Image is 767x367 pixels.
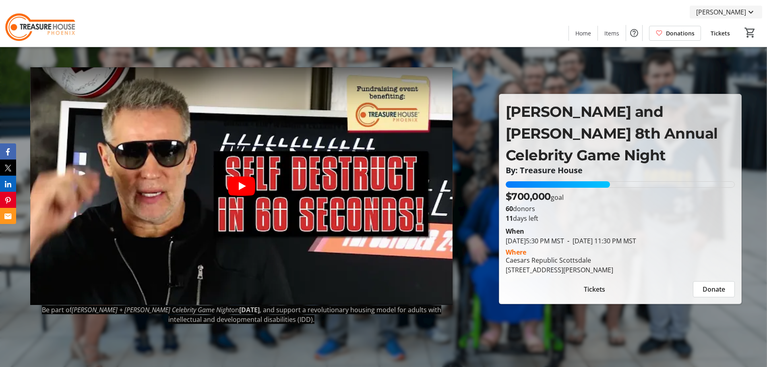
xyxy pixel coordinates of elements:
[506,166,735,175] p: By: Treasure House
[228,176,255,196] button: Play video
[569,26,597,41] a: Home
[506,226,524,236] div: When
[506,214,513,223] span: 11
[506,236,564,245] span: [DATE] 5:30 PM MST
[626,25,642,41] button: Help
[704,26,736,41] a: Tickets
[506,181,735,188] div: 45.53235142857143% of fundraising goal reached
[598,26,626,41] a: Items
[711,29,730,37] span: Tickets
[696,7,746,17] span: [PERSON_NAME]
[5,3,76,44] img: Treasure House's Logo
[506,265,613,275] div: [STREET_ADDRESS][PERSON_NAME]
[575,29,591,37] span: Home
[703,284,725,294] span: Donate
[506,281,683,297] button: Tickets
[506,255,613,265] div: Caesars Republic Scottsdale
[506,204,513,213] b: 60
[72,305,231,314] em: [PERSON_NAME] + [PERSON_NAME] Celebrity Game Night
[690,6,762,19] button: [PERSON_NAME]
[506,101,735,166] p: [PERSON_NAME] and [PERSON_NAME] 8th Annual Celebrity Game Night
[506,189,564,204] p: goal
[743,25,757,40] button: Cart
[506,214,735,223] p: days left
[239,305,260,314] strong: [DATE]
[231,305,239,314] span: on
[693,281,735,297] button: Donate
[506,249,526,255] div: Where
[564,236,636,245] span: [DATE] 11:30 PM MST
[506,191,551,202] span: $700,000
[564,236,573,245] span: -
[666,29,695,37] span: Donations
[584,284,605,294] span: Tickets
[42,305,72,314] span: Be part of
[168,305,441,324] span: , and support a revolutionary housing model for adults with intellectual and developmental disabi...
[604,29,619,37] span: Items
[506,204,735,214] p: donors
[649,26,701,41] a: Donations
